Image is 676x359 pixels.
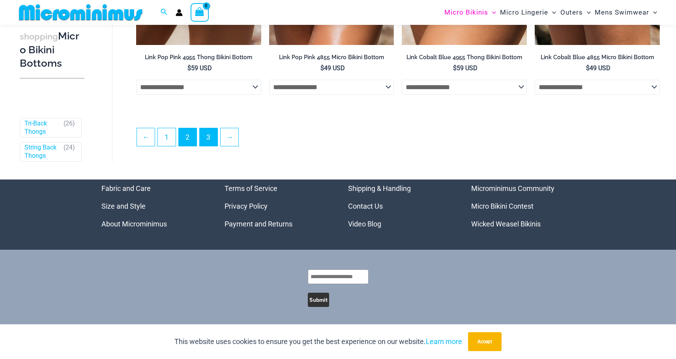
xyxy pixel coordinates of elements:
p: This website uses cookies to ensure you get the best experience on our website. [174,336,462,348]
aside: Footer Widget 3 [348,179,452,233]
span: $ [320,64,324,72]
span: ( ) [64,119,75,136]
a: Micro LingerieMenu ToggleMenu Toggle [498,2,558,22]
a: Link Cobalt Blue 4855 Micro Bikini Bottom [535,54,660,64]
nav: Site Navigation [441,1,660,24]
a: Mens SwimwearMenu ToggleMenu Toggle [593,2,659,22]
h3: Micro Bikini Bottoms [20,30,84,70]
nav: Menu [348,179,452,233]
nav: Product Pagination [136,128,660,151]
span: Menu Toggle [548,2,556,22]
span: Micro Bikinis [444,2,488,22]
span: Menu Toggle [488,2,496,22]
aside: Footer Widget 2 [225,179,328,233]
a: Wicked Weasel Bikinis [471,220,541,228]
span: Menu Toggle [649,2,657,22]
button: Accept [468,332,502,351]
aside: Footer Widget 1 [101,179,205,233]
button: Submit [308,293,329,307]
nav: Menu [471,179,575,233]
a: Contact Us [348,202,383,210]
span: shopping [20,32,58,41]
a: Link Pop Pink 4955 Thong Bikini Bottom [136,54,261,64]
a: Link Cobalt Blue 4955 Thong Bikini Bottom [402,54,527,64]
a: Page 1 [158,128,176,146]
span: Mens Swimwear [595,2,649,22]
h2: Link Pop Pink 4855 Micro Bikini Bottom [269,54,394,61]
a: View Shopping Cart, empty [191,3,209,21]
span: $ [187,64,191,72]
a: Micro BikinisMenu ToggleMenu Toggle [442,2,498,22]
span: Menu Toggle [583,2,591,22]
a: Search icon link [161,7,168,17]
a: Privacy Policy [225,202,268,210]
bdi: 49 USD [320,64,345,72]
a: Account icon link [176,9,183,16]
aside: Footer Widget 4 [471,179,575,233]
a: Page 3 [200,128,217,146]
span: $ [586,64,590,72]
h2: Link Pop Pink 4955 Thong Bikini Bottom [136,54,261,61]
a: Video Blog [348,220,381,228]
a: Size and Style [101,202,146,210]
a: Payment and Returns [225,220,292,228]
a: Learn more [426,337,462,346]
span: $ [453,64,457,72]
h2: Link Cobalt Blue 4855 Micro Bikini Bottom [535,54,660,61]
a: Shipping & Handling [348,184,411,193]
a: Terms of Service [225,184,277,193]
a: Fabric and Care [101,184,151,193]
span: Micro Lingerie [500,2,548,22]
bdi: 49 USD [586,64,610,72]
a: String Back Thongs [24,144,60,160]
a: Link Pop Pink 4855 Micro Bikini Bottom [269,54,394,64]
a: → [221,128,238,146]
img: MM SHOP LOGO FLAT [16,4,146,21]
a: Microminimus Community [471,184,554,193]
a: Micro Bikini Contest [471,202,534,210]
span: Outers [560,2,583,22]
nav: Menu [225,179,328,233]
a: Tri-Back Thongs [24,119,60,136]
a: OutersMenu ToggleMenu Toggle [558,2,593,22]
bdi: 59 USD [187,64,212,72]
span: 26 [66,119,73,127]
h2: Link Cobalt Blue 4955 Thong Bikini Bottom [402,54,527,61]
a: ← [137,128,155,146]
nav: Menu [101,179,205,233]
span: 24 [66,144,73,151]
a: About Microminimus [101,220,167,228]
bdi: 59 USD [453,64,478,72]
span: ( ) [64,144,75,160]
span: Page 2 [179,128,197,146]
